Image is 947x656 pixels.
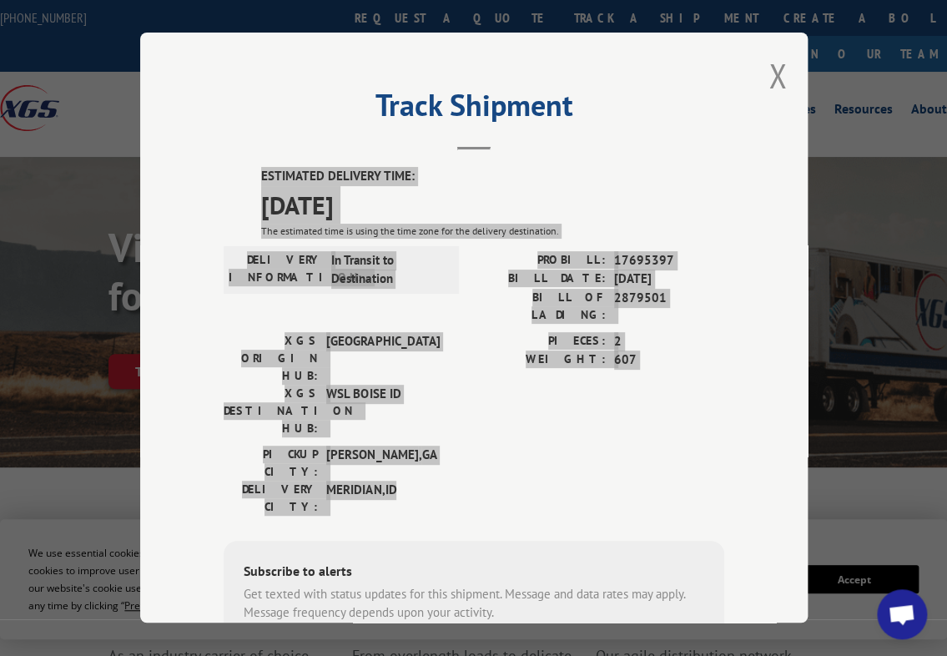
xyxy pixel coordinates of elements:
[474,251,606,270] label: PROBILL:
[331,251,444,289] span: In Transit to Destination
[326,332,439,385] span: [GEOGRAPHIC_DATA]
[614,270,724,289] span: [DATE]
[229,251,323,289] label: DELIVERY INFORMATION:
[614,289,724,324] span: 2879501
[224,481,318,516] label: DELIVERY CITY:
[261,224,724,239] div: The estimated time is using the time zone for the delivery destination.
[474,289,606,324] label: BILL OF LADING:
[244,585,704,623] div: Get texted with status updates for this shipment. Message and data rates may apply. Message frequ...
[326,446,439,481] span: [PERSON_NAME] , GA
[614,351,724,370] span: 607
[244,561,704,585] div: Subscribe to alerts
[261,167,724,186] label: ESTIMATED DELIVERY TIME:
[768,53,787,98] button: Close modal
[474,351,606,370] label: WEIGHT:
[474,332,606,351] label: PIECES:
[877,589,927,639] div: Open chat
[614,251,724,270] span: 17695397
[326,385,439,437] span: WSL BOISE ID
[224,332,318,385] label: XGS ORIGIN HUB:
[474,270,606,289] label: BILL DATE:
[261,186,724,224] span: [DATE]
[224,446,318,481] label: PICKUP CITY:
[326,481,439,516] span: MERIDIAN , ID
[614,332,724,351] span: 2
[224,93,724,125] h2: Track Shipment
[224,385,318,437] label: XGS DESTINATION HUB:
